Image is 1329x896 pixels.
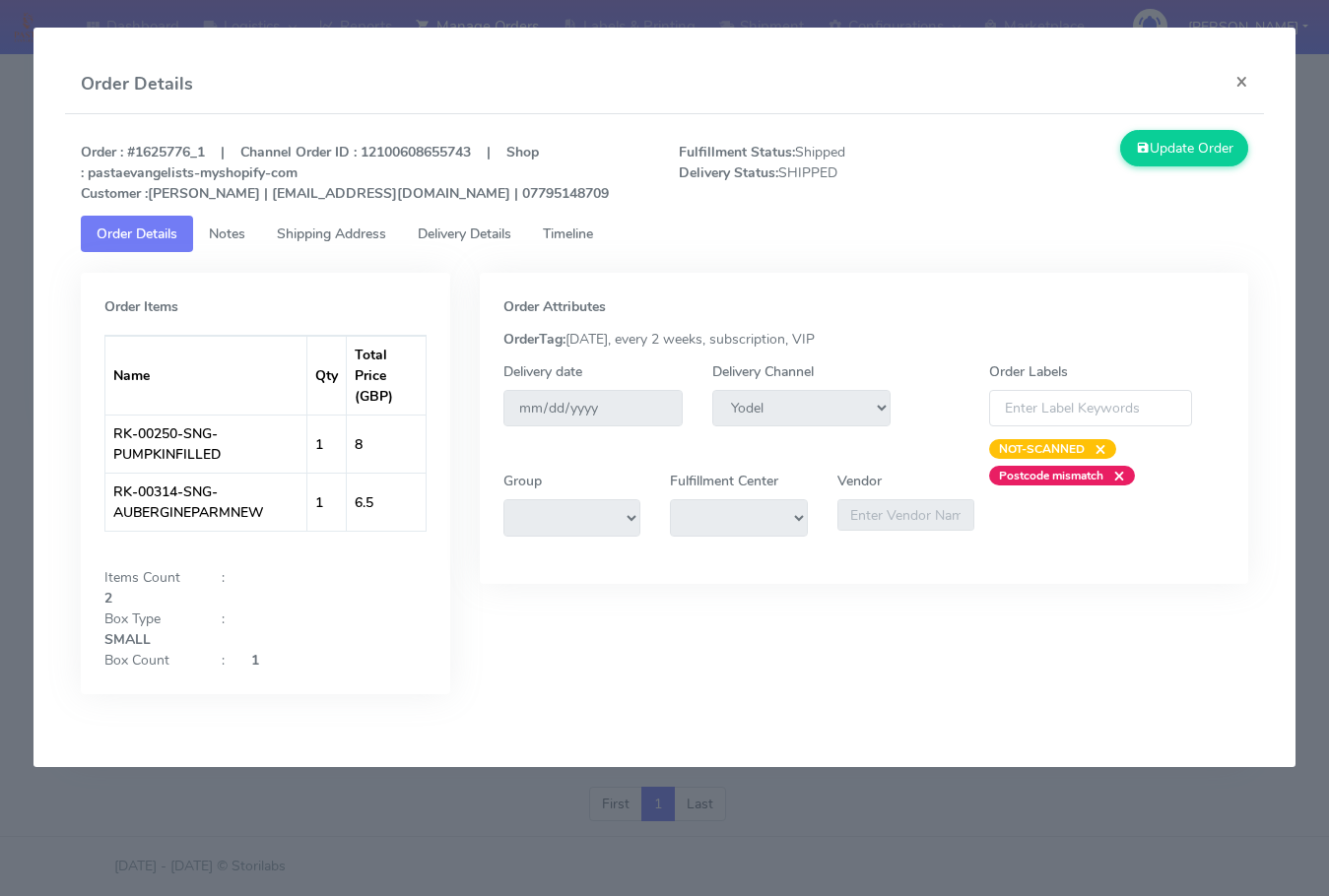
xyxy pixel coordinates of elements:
[105,473,307,531] td: RK-00314-SNG-AUBERGINEPARMNEW
[251,651,259,670] strong: 1
[104,589,112,608] strong: 2
[837,471,882,491] label: Vendor
[207,650,236,671] div: :
[209,224,245,243] span: Notes
[347,336,426,415] th: Total Price (GBP)
[90,608,207,629] div: Box Type
[277,224,386,243] span: Shipping Address
[307,473,347,531] td: 1
[679,163,778,182] strong: Delivery Status:
[347,473,426,531] td: 6.5
[503,330,565,349] strong: OrderTag:
[837,499,974,531] input: Enter Vendor Name
[90,567,207,588] div: Items Count
[105,336,307,415] th: Name
[1103,466,1125,485] span: ×
[999,468,1103,483] strong: Postcode mismatch
[989,390,1192,426] input: Enter Label Keywords
[81,71,193,97] h4: Order Details
[307,336,347,415] th: Qty
[104,630,151,649] strong: SMALL
[207,608,236,629] div: :
[97,224,177,243] span: Order Details
[670,471,778,491] label: Fulfillment Center
[81,184,148,203] strong: Customer :
[1220,55,1264,107] button: Close
[418,224,511,243] span: Delivery Details
[105,415,307,473] td: RK-00250-SNG-PUMPKINFILLED
[81,216,1248,252] ul: Tabs
[1120,130,1248,166] button: Update Order
[347,415,426,473] td: 8
[679,143,795,161] strong: Fulfillment Status:
[999,441,1085,457] strong: NOT-SCANNED
[81,143,609,203] strong: Order : #1625776_1 | Channel Order ID : 12100608655743 | Shop : pastaevangelists-myshopify-com [P...
[503,361,582,382] label: Delivery date
[207,567,236,588] div: :
[543,224,593,243] span: Timeline
[664,142,964,204] span: Shipped SHIPPED
[104,297,178,316] strong: Order Items
[489,329,1239,350] div: [DATE], every 2 weeks, subscription, VIP
[989,361,1068,382] label: Order Labels
[712,361,814,382] label: Delivery Channel
[90,650,207,671] div: Box Count
[503,471,542,491] label: Group
[1085,439,1106,459] span: ×
[307,415,347,473] td: 1
[503,297,606,316] strong: Order Attributes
